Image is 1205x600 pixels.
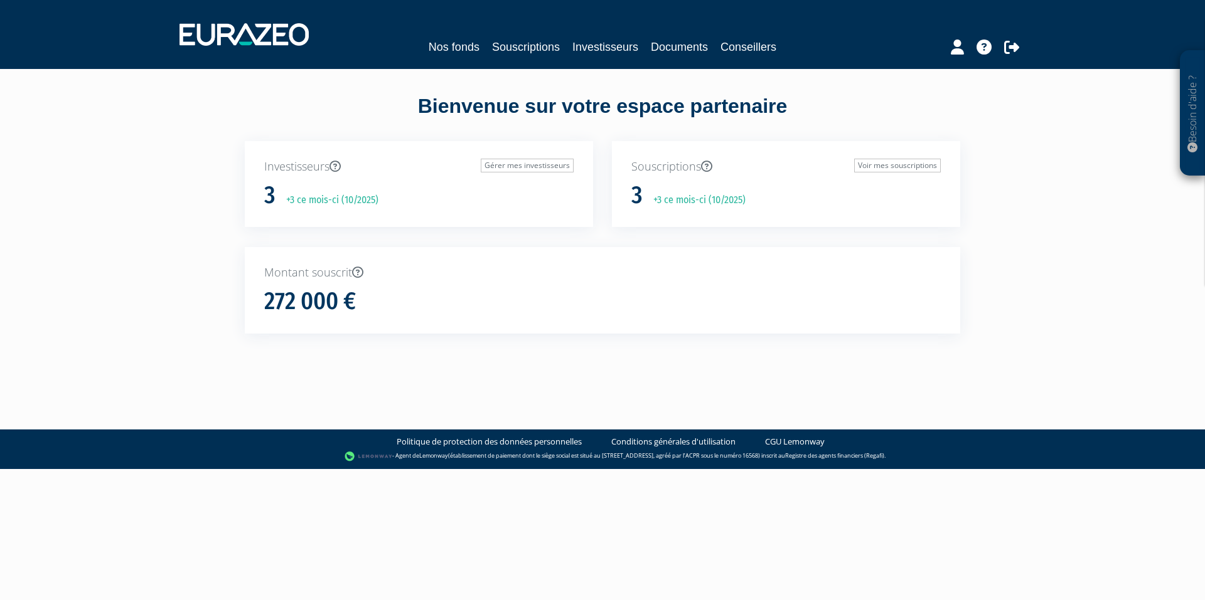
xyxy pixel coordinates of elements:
[645,193,746,208] p: +3 ce mois-ci (10/2025)
[277,193,378,208] p: +3 ce mois-ci (10/2025)
[264,182,276,209] h1: 3
[854,159,941,172] a: Voir mes souscriptions
[345,450,393,463] img: logo-lemonway.png
[720,38,776,56] a: Conseillers
[397,436,582,448] a: Politique de protection des données personnelles
[264,288,356,315] h1: 272 000 €
[631,182,643,209] h1: 3
[651,38,708,56] a: Documents
[572,38,638,56] a: Investisseurs
[419,451,448,460] a: Lemonway
[179,23,309,46] img: 1732889491-logotype_eurazeo_blanc_rvb.png
[13,450,1192,463] div: - Agent de (établissement de paiement dont le siège social est situé au [STREET_ADDRESS], agréé p...
[611,436,736,448] a: Conditions générales d'utilisation
[429,38,479,56] a: Nos fonds
[785,451,884,460] a: Registre des agents financiers (Regafi)
[492,38,560,56] a: Souscriptions
[264,265,941,281] p: Montant souscrit
[631,159,941,175] p: Souscriptions
[264,159,574,175] p: Investisseurs
[235,92,970,141] div: Bienvenue sur votre espace partenaire
[1186,57,1200,170] p: Besoin d'aide ?
[765,436,825,448] a: CGU Lemonway
[481,159,574,172] a: Gérer mes investisseurs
